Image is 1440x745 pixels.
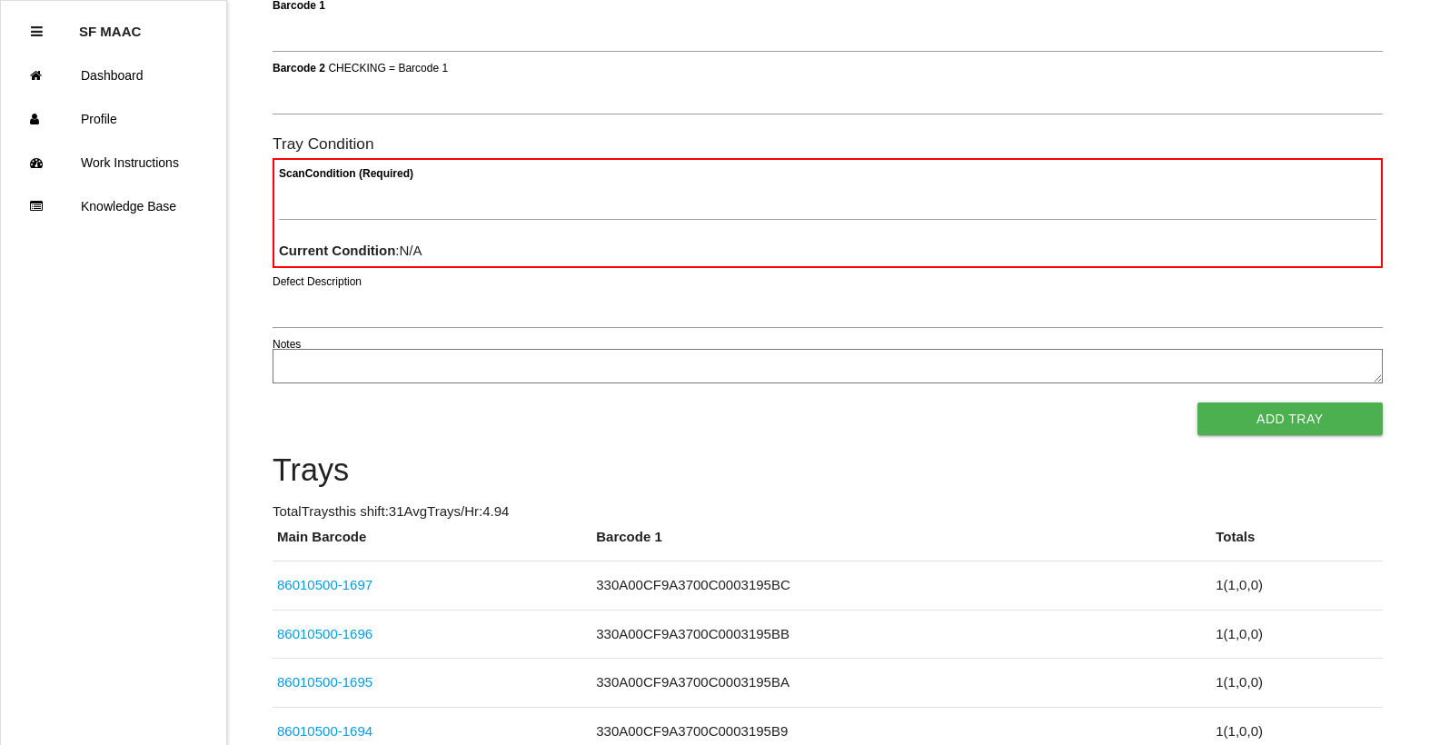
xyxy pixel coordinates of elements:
[591,659,1211,708] td: 330A00CF9A3700C0003195BA
[273,453,1383,488] h4: Trays
[1211,610,1382,659] td: 1 ( 1 , 0 , 0 )
[328,61,448,74] span: CHECKING = Barcode 1
[273,336,301,353] label: Notes
[273,527,591,561] th: Main Barcode
[1,97,226,141] a: Profile
[273,502,1383,522] p: Total Trays this shift: 31 Avg Trays /Hr: 4.94
[273,135,1383,153] h6: Tray Condition
[591,610,1211,659] td: 330A00CF9A3700C0003195BB
[279,167,413,180] b: Scan Condition (Required)
[1197,402,1383,435] button: Add Tray
[273,273,362,290] label: Defect Description
[279,243,395,258] b: Current Condition
[277,577,372,592] a: 86010500-1697
[1,184,226,228] a: Knowledge Base
[273,61,325,74] b: Barcode 2
[591,527,1211,561] th: Barcode 1
[31,10,43,54] div: Close
[277,674,372,690] a: 86010500-1695
[1,141,226,184] a: Work Instructions
[277,723,372,739] a: 86010500-1694
[1,54,226,97] a: Dashboard
[279,243,422,258] span: : N/A
[1211,659,1382,708] td: 1 ( 1 , 0 , 0 )
[277,626,372,641] a: 86010500-1696
[1211,527,1382,561] th: Totals
[591,561,1211,611] td: 330A00CF9A3700C0003195BC
[79,10,141,39] p: SF MAAC
[1211,561,1382,611] td: 1 ( 1 , 0 , 0 )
